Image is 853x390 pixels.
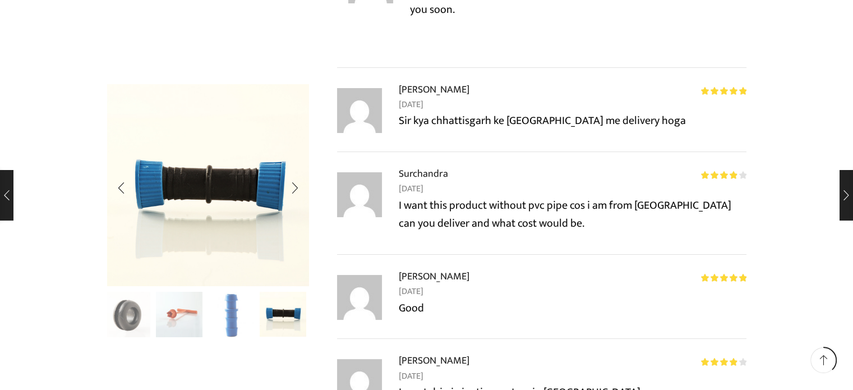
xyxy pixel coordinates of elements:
[107,84,309,286] div: 10 / 10
[399,285,746,299] time: [DATE]
[107,174,135,202] div: Previous slide
[208,292,255,337] li: 9 / 10
[701,171,737,179] span: Rated out of 5
[107,301,135,329] div: Previous slide
[701,87,746,95] span: Rated out of 5
[399,166,448,182] strong: Surchandra
[399,299,746,317] p: Good
[701,274,746,282] div: Rated 5 out of 5
[701,274,746,282] span: Rated out of 5
[156,292,202,338] a: Drill
[281,174,309,202] div: Next slide
[260,292,306,337] li: 10 / 10
[399,352,469,369] strong: [PERSON_NAME]
[701,358,737,366] span: Rated out of 5
[701,358,746,366] div: Rated 4 out of 5
[701,87,746,95] div: Rated 5 out of 5
[399,268,469,285] strong: [PERSON_NAME]
[104,292,151,338] img: Heera Grommet
[399,196,746,232] p: I want this product without pvc pipe cos i am from [GEOGRAPHIC_DATA] can you deliver and what cos...
[399,81,469,98] strong: [PERSON_NAME]
[156,292,202,337] li: 8 / 10
[399,98,746,112] time: [DATE]
[399,112,746,130] p: Sir kya chhattisgarh ke [GEOGRAPHIC_DATA] me delivery hoga
[208,292,255,338] img: Heera Take Off
[104,292,151,337] li: 7 / 10
[260,290,306,337] img: Flat Inline Joiner
[399,369,746,384] time: [DATE]
[701,171,746,179] div: Rated 4 out of 5
[399,182,746,196] time: [DATE]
